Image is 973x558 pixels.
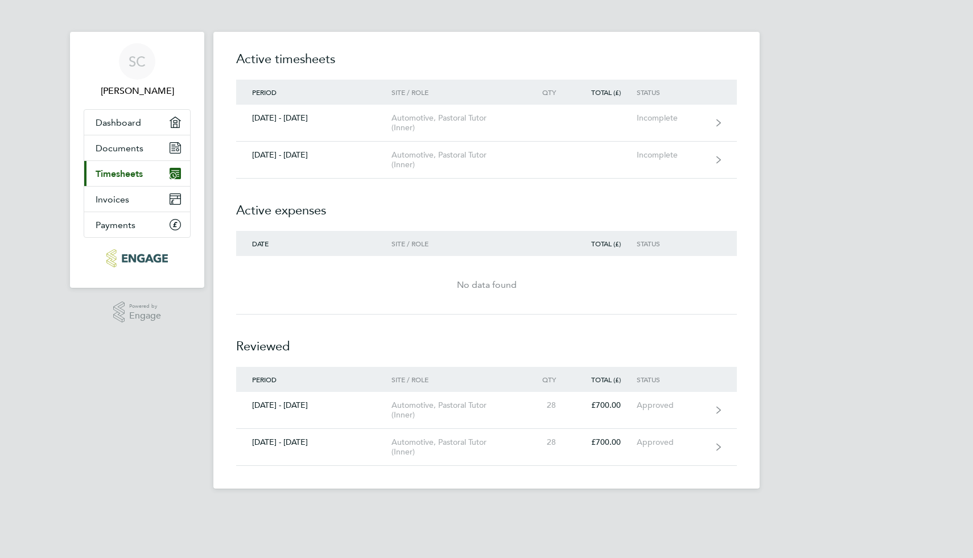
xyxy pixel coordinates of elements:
[84,84,191,98] span: Sebastian Claxton
[236,239,391,247] div: Date
[236,50,737,80] h2: Active timesheets
[84,187,190,212] a: Invoices
[129,311,161,321] span: Engage
[106,249,167,267] img: carbonrecruitment-logo-retina.png
[391,375,522,383] div: Site / Role
[572,375,637,383] div: Total (£)
[572,400,637,410] div: £700.00
[391,88,522,96] div: Site / Role
[96,143,143,154] span: Documents
[572,239,637,247] div: Total (£)
[236,113,391,123] div: [DATE] - [DATE]
[236,400,391,410] div: [DATE] - [DATE]
[572,88,637,96] div: Total (£)
[391,437,522,457] div: Automotive, Pastoral Tutor (Inner)
[391,150,522,170] div: Automotive, Pastoral Tutor (Inner)
[252,375,277,384] span: Period
[522,437,572,447] div: 28
[84,249,191,267] a: Go to home page
[113,301,162,323] a: Powered byEngage
[236,315,737,367] h2: Reviewed
[391,400,522,420] div: Automotive, Pastoral Tutor (Inner)
[84,135,190,160] a: Documents
[236,429,737,466] a: [DATE] - [DATE]Automotive, Pastoral Tutor (Inner)28£700.00Approved
[84,110,190,135] a: Dashboard
[522,88,572,96] div: Qty
[129,301,161,311] span: Powered by
[637,400,707,410] div: Approved
[129,54,146,69] span: SC
[96,194,129,205] span: Invoices
[84,161,190,186] a: Timesheets
[84,212,190,237] a: Payments
[84,43,191,98] a: SC[PERSON_NAME]
[572,437,637,447] div: £700.00
[236,392,737,429] a: [DATE] - [DATE]Automotive, Pastoral Tutor (Inner)28£700.00Approved
[96,117,141,128] span: Dashboard
[637,88,707,96] div: Status
[637,437,707,447] div: Approved
[391,113,522,133] div: Automotive, Pastoral Tutor (Inner)
[236,278,737,292] div: No data found
[522,400,572,410] div: 28
[96,220,135,230] span: Payments
[236,105,737,142] a: [DATE] - [DATE]Automotive, Pastoral Tutor (Inner)Incomplete
[522,375,572,383] div: Qty
[637,239,707,247] div: Status
[252,88,277,97] span: Period
[637,113,707,123] div: Incomplete
[236,150,391,160] div: [DATE] - [DATE]
[391,239,522,247] div: Site / Role
[96,168,143,179] span: Timesheets
[236,179,737,231] h2: Active expenses
[236,142,737,179] a: [DATE] - [DATE]Automotive, Pastoral Tutor (Inner)Incomplete
[637,375,707,383] div: Status
[637,150,707,160] div: Incomplete
[236,437,391,447] div: [DATE] - [DATE]
[70,32,204,288] nav: Main navigation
